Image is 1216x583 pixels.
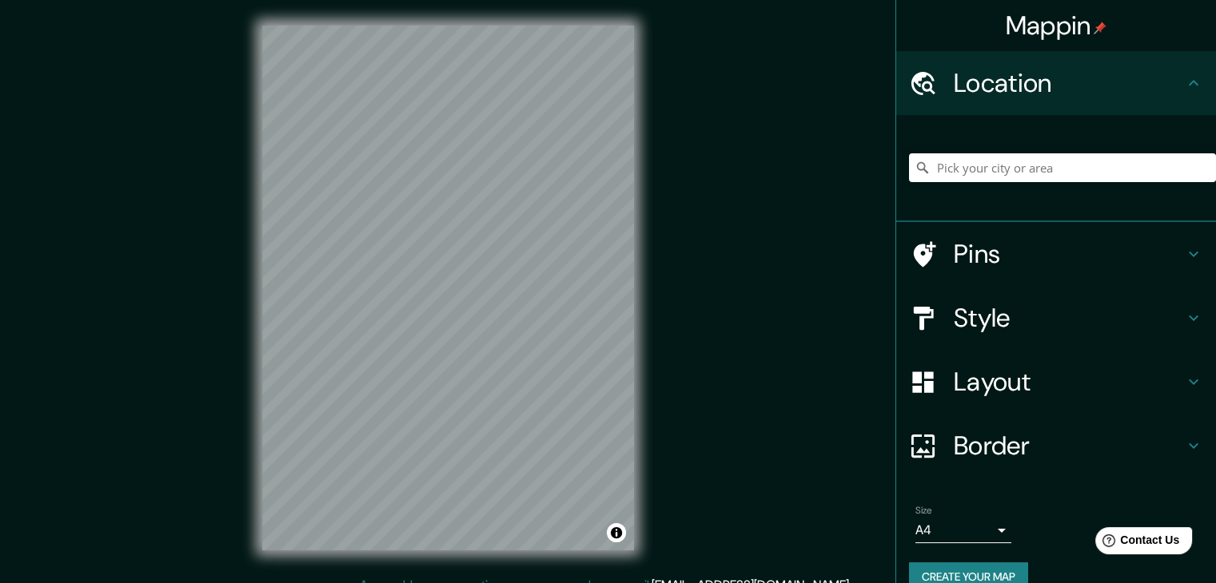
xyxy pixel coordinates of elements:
label: Size [915,504,932,518]
iframe: Help widget launcher [1074,521,1198,565]
h4: Location [954,67,1184,99]
input: Pick your city or area [909,153,1216,182]
div: Layout [896,350,1216,414]
div: Border [896,414,1216,478]
img: pin-icon.png [1094,22,1106,34]
div: Pins [896,222,1216,286]
button: Toggle attribution [607,523,626,542]
div: A4 [915,518,1011,543]
h4: Style [954,302,1184,334]
h4: Border [954,430,1184,462]
h4: Layout [954,366,1184,398]
h4: Pins [954,238,1184,270]
div: Location [896,51,1216,115]
h4: Mappin [1006,10,1107,42]
canvas: Map [262,26,634,550]
div: Style [896,286,1216,350]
